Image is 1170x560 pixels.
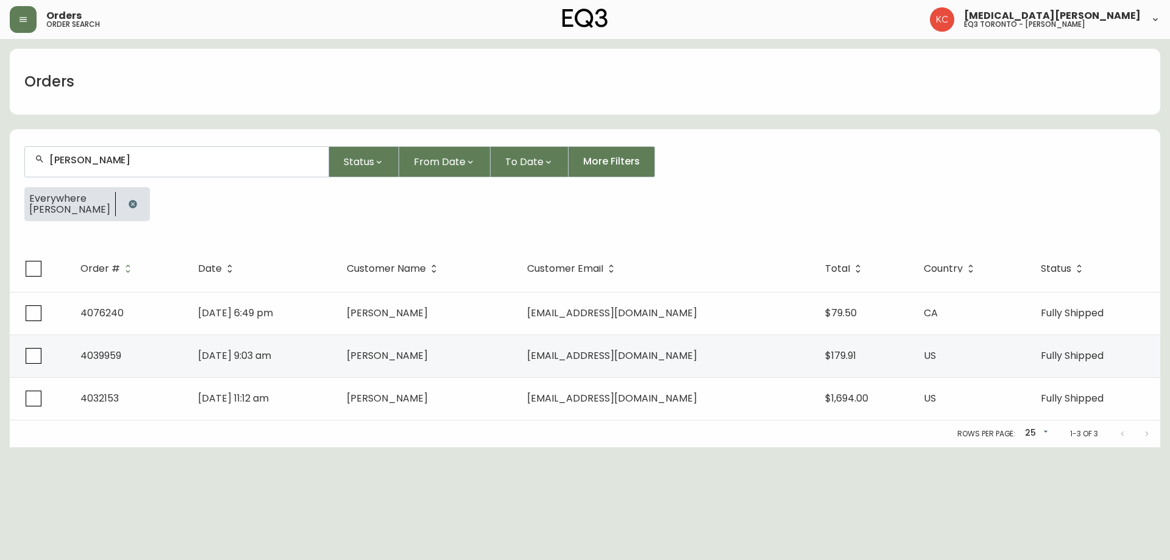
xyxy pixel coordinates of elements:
[80,391,119,405] span: 4032153
[1041,349,1104,363] span: Fully Shipped
[80,349,121,363] span: 4039959
[583,155,640,168] span: More Filters
[198,349,271,363] span: [DATE] 9:03 am
[825,263,866,274] span: Total
[347,263,442,274] span: Customer Name
[527,349,697,363] span: [EMAIL_ADDRESS][DOMAIN_NAME]
[344,154,374,169] span: Status
[924,391,936,405] span: US
[198,306,273,320] span: [DATE] 6:49 pm
[46,21,100,28] h5: order search
[198,391,269,405] span: [DATE] 11:12 am
[329,146,399,177] button: Status
[924,265,963,272] span: Country
[347,265,426,272] span: Customer Name
[825,306,857,320] span: $79.50
[198,265,222,272] span: Date
[399,146,491,177] button: From Date
[1041,263,1087,274] span: Status
[562,9,608,28] img: logo
[957,428,1015,439] p: Rows per page:
[825,349,856,363] span: $179.91
[569,146,655,177] button: More Filters
[46,11,82,21] span: Orders
[825,265,850,272] span: Total
[80,306,124,320] span: 4076240
[80,263,136,274] span: Order #
[1041,265,1071,272] span: Status
[527,306,697,320] span: [EMAIL_ADDRESS][DOMAIN_NAME]
[1020,424,1051,444] div: 25
[1070,428,1098,439] p: 1-3 of 3
[924,263,979,274] span: Country
[491,146,569,177] button: To Date
[29,193,110,204] span: Everywhere
[24,71,74,92] h1: Orders
[527,391,697,405] span: [EMAIL_ADDRESS][DOMAIN_NAME]
[930,7,954,32] img: 6487344ffbf0e7f3b216948508909409
[347,306,428,320] span: [PERSON_NAME]
[347,349,428,363] span: [PERSON_NAME]
[198,263,238,274] span: Date
[1041,306,1104,320] span: Fully Shipped
[964,11,1141,21] span: [MEDICAL_DATA][PERSON_NAME]
[825,391,868,405] span: $1,694.00
[924,349,936,363] span: US
[29,204,110,215] span: [PERSON_NAME]
[964,21,1085,28] h5: eq3 toronto - [PERSON_NAME]
[527,265,603,272] span: Customer Email
[505,154,544,169] span: To Date
[527,263,619,274] span: Customer Email
[49,154,319,166] input: Search
[924,306,938,320] span: CA
[414,154,466,169] span: From Date
[1041,391,1104,405] span: Fully Shipped
[80,265,120,272] span: Order #
[347,391,428,405] span: [PERSON_NAME]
